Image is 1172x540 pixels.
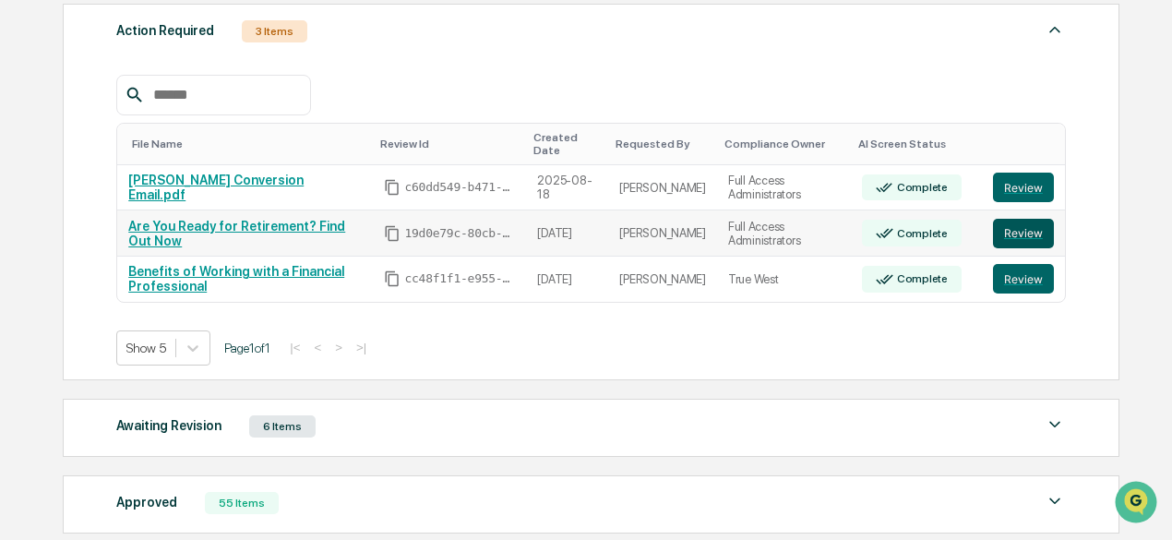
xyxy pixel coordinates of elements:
img: 1746055101610-c473b297-6a78-478c-a979-82029cc54cd1 [18,141,52,174]
div: 🗄️ [134,234,149,249]
span: Copy Id [384,270,401,287]
a: 🖐️Preclearance [11,225,126,258]
button: > [329,340,348,355]
iframe: Open customer support [1113,479,1163,529]
span: cc48f1f1-e955-4d97-a88e-47c6a179c046 [404,271,515,286]
div: Toggle SortBy [858,138,974,150]
div: We're available if you need us! [63,160,233,174]
div: Approved [116,490,177,514]
input: Clear [48,84,305,103]
div: 🖐️ [18,234,33,249]
td: Full Access Administrators [717,165,851,211]
span: Copy Id [384,179,401,196]
span: Copy Id [384,225,401,242]
span: Pylon [184,313,223,327]
img: caret [1044,490,1066,512]
div: Toggle SortBy [380,138,519,150]
a: 🗄️Attestations [126,225,236,258]
div: Action Required [116,18,214,42]
div: 6 Items [249,415,316,438]
a: Are You Ready for Retirement? Find Out Now [128,219,345,248]
td: Full Access Administrators [717,210,851,257]
td: [PERSON_NAME] [608,165,717,211]
a: 🔎Data Lookup [11,260,124,294]
div: Toggle SortBy [132,138,365,150]
div: Toggle SortBy [724,138,843,150]
p: How can we help? [18,39,336,68]
div: Complete [893,272,948,285]
div: Awaiting Revision [116,414,221,438]
button: Start new chat [314,147,336,169]
a: Powered byPylon [130,312,223,327]
button: Review [993,219,1054,248]
div: Complete [893,181,948,194]
div: 55 Items [205,492,279,514]
div: Complete [893,227,948,240]
button: Review [993,264,1054,294]
span: c60dd549-b471-43a7-b4fc-a36593873a4a [404,180,515,195]
div: Toggle SortBy [533,131,601,157]
img: caret [1044,18,1066,41]
td: [PERSON_NAME] [608,257,717,302]
td: [DATE] [526,210,608,257]
div: 3 Items [242,20,307,42]
td: True West [717,257,851,302]
span: Attestations [152,233,229,251]
a: Benefits of Working with a Financial Professional [128,264,344,294]
button: < [308,340,327,355]
span: Data Lookup [37,268,116,286]
a: [PERSON_NAME] Conversion Email.pdf [128,173,304,202]
button: >| [351,340,372,355]
button: |< [284,340,305,355]
td: [DATE] [526,257,608,302]
td: [PERSON_NAME] [608,210,717,257]
span: 19d0e79c-80cb-4e6e-b4b7-4a6d7cc9a275 [404,226,515,241]
div: Toggle SortBy [616,138,710,150]
span: Page 1 of 1 [224,341,270,355]
td: 2025-08-18 [526,165,608,211]
span: Preclearance [37,233,119,251]
button: Review [993,173,1054,202]
div: Start new chat [63,141,303,160]
div: 🔎 [18,270,33,284]
img: caret [1044,414,1066,436]
div: Toggle SortBy [997,138,1058,150]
